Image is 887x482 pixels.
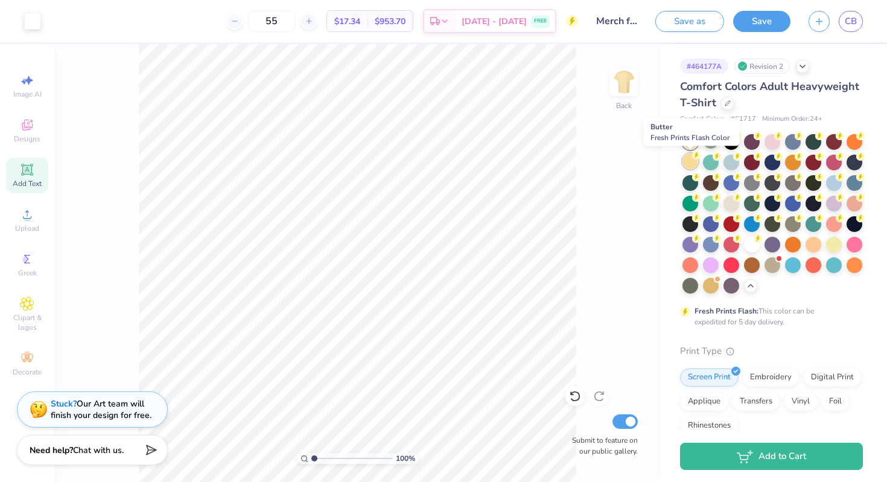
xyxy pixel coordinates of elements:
[6,313,48,332] span: Clipart & logos
[15,223,39,233] span: Upload
[680,443,863,470] button: Add to Cart
[731,114,756,124] span: # C1717
[248,10,295,32] input: – –
[51,398,77,410] strong: Stuck?
[680,417,739,435] div: Rhinestones
[13,179,42,188] span: Add Text
[695,306,758,316] strong: Fresh Prints Flash:
[821,393,850,411] div: Foil
[680,59,728,74] div: # 464177A
[18,268,37,278] span: Greek
[73,445,124,456] span: Chat with us.
[30,445,73,456] strong: Need help?
[845,14,857,28] span: CB
[644,118,740,146] div: Butter
[680,344,863,358] div: Print Type
[13,367,42,377] span: Decorate
[680,368,739,387] div: Screen Print
[734,59,790,74] div: Revision 2
[375,15,405,28] span: $953.70
[732,393,780,411] div: Transfers
[334,15,360,28] span: $17.34
[587,9,646,33] input: Untitled Design
[762,114,822,124] span: Minimum Order: 24 +
[680,79,859,110] span: Comfort Colors Adult Heavyweight T-Shirt
[650,133,730,143] span: Fresh Prints Flash Color
[462,15,527,28] span: [DATE] - [DATE]
[396,453,415,464] span: 100 %
[612,70,636,94] img: Back
[655,11,724,32] button: Save as
[565,435,638,457] label: Submit to feature on our public gallery.
[742,368,800,387] div: Embroidery
[803,368,862,387] div: Digital Print
[13,89,42,99] span: Image AI
[695,306,843,327] div: This color can be expedited for 5 day delivery.
[733,11,790,32] button: Save
[616,100,632,111] div: Back
[534,17,547,25] span: FREE
[839,11,863,32] a: CB
[680,393,728,411] div: Applique
[51,398,151,421] div: Our Art team will finish your design for free.
[784,393,818,411] div: Vinyl
[14,134,40,144] span: Designs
